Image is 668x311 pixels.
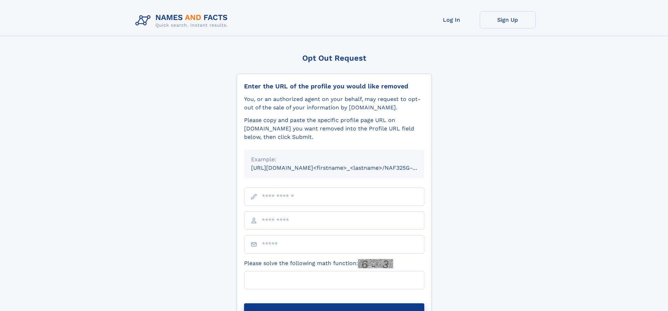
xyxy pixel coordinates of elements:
[480,11,536,28] a: Sign Up
[244,82,424,90] div: Enter the URL of the profile you would like removed
[244,95,424,112] div: You, or an authorized agent on your behalf, may request to opt-out of the sale of your informatio...
[251,164,438,171] small: [URL][DOMAIN_NAME]<firstname>_<lastname>/NAF325G-xxxxxxxx
[251,155,417,164] div: Example:
[237,54,432,62] div: Opt Out Request
[133,11,234,30] img: Logo Names and Facts
[244,259,393,268] label: Please solve the following math function:
[424,11,480,28] a: Log In
[244,116,424,141] div: Please copy and paste the specific profile page URL on [DOMAIN_NAME] you want removed into the Pr...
